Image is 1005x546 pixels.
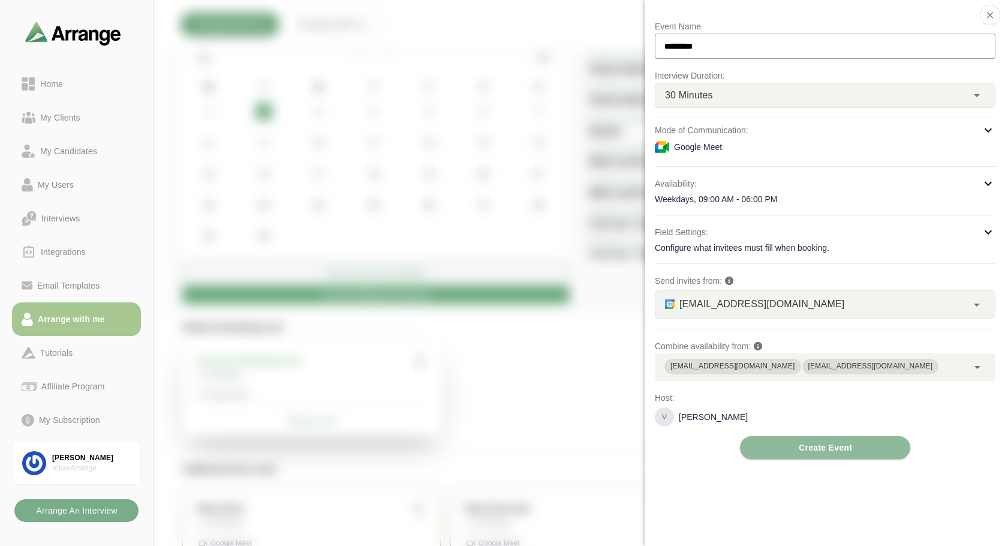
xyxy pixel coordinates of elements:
div: Home [35,77,68,91]
div: Arrange with me [33,312,110,326]
div: Affiliate Program [37,379,109,394]
div: Configure what invitees must fill when booking. [655,242,995,254]
div: V [655,407,674,427]
p: Field Settings: [655,225,708,239]
a: My Clients [12,101,141,134]
div: My Users [33,178,79,192]
a: Interviews [12,202,141,235]
div: [EMAIL_ADDRESS][DOMAIN_NAME] [670,361,795,373]
p: Availability: [655,176,697,191]
a: Integrations [12,235,141,269]
p: [PERSON_NAME] [679,411,748,423]
span: 30 Minutes [665,88,713,103]
span: Create Event [798,436,852,459]
b: Arrange An Interview [35,499,118,522]
div: My Candidates [35,144,102,158]
p: Event Name [655,19,995,34]
p: Host: [655,391,995,405]
a: Email Templates [12,269,141,302]
img: arrangeai-name-small-logo.4d2b8aee.svg [25,22,121,45]
div: [PERSON_NAME] [52,453,131,463]
p: Send invites from: [655,274,995,288]
span: [EMAIL_ADDRESS][DOMAIN_NAME] [679,296,844,312]
a: My Subscription [12,403,141,437]
div: Integrations [36,245,91,259]
a: Affiliate Program [12,370,141,403]
div: [EMAIL_ADDRESS][DOMAIN_NAME] [808,361,933,373]
div: My Subscription [34,413,105,427]
a: Arrange with me [12,302,141,336]
div: Weekdays, 09:00 AM - 06:00 PM [655,193,995,205]
div: Interviews [37,211,85,226]
div: VikasArrange [52,463,131,473]
p: Interview Duration: [655,68,995,83]
a: Tutorials [12,336,141,370]
div: My Clients [35,110,85,125]
a: Home [12,67,141,101]
button: Create Event [740,436,910,459]
button: Arrange An Interview [14,499,139,522]
img: GOOGLE [665,299,675,309]
a: [PERSON_NAME]VikasArrange [12,442,141,485]
div: Tutorials [35,346,77,360]
div: Email Templates [32,278,104,293]
img: Meeting Mode Icon [655,140,669,154]
a: My Candidates [12,134,141,168]
p: Combine availability from: [655,339,995,353]
a: My Users [12,168,141,202]
p: Mode of Communication: [655,123,748,137]
div: Google Meet [655,140,995,154]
